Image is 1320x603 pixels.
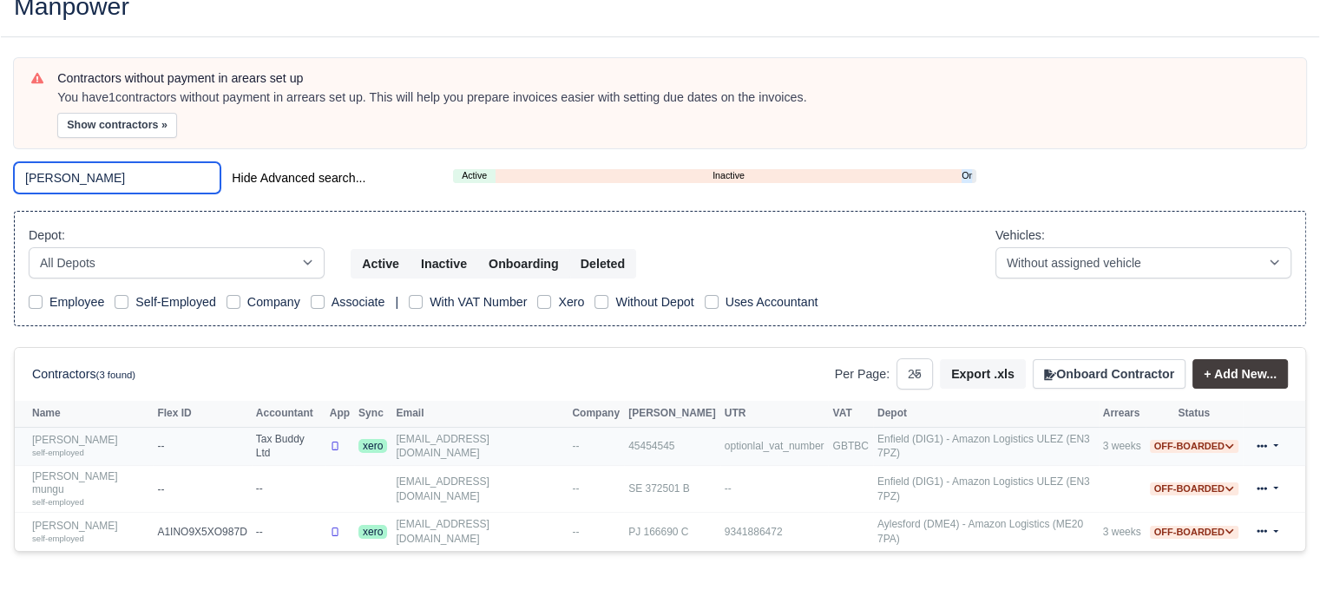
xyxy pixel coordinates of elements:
td: 3 weeks [1099,427,1146,466]
button: Hide Advanced search... [220,163,377,193]
small: self-employed [32,534,84,543]
h6: Contractors without payment in arears set up [57,71,1289,86]
label: Company [247,292,300,312]
th: [PERSON_NAME] [624,401,720,427]
label: Depot: [29,226,65,246]
td: optionlal_vat_number [720,427,829,466]
td: -- [252,513,325,551]
button: Export .xls [940,359,1026,389]
span: -- [572,440,579,452]
h6: Contractors [32,367,135,382]
th: Arrears [1099,401,1146,427]
th: Accountant [252,401,325,427]
label: Without Depot [615,292,693,312]
th: App [325,401,354,427]
td: -- [252,466,325,513]
th: Flex ID [153,401,251,427]
td: [EMAIL_ADDRESS][DOMAIN_NAME] [391,513,568,551]
td: GBTBC [828,427,872,466]
a: Enfield (DIG1) - Amazon Logistics ULEZ (EN3 7PZ) [877,475,1090,502]
label: Vehicles: [995,226,1045,246]
small: (3 found) [96,370,136,380]
th: Depot [873,401,1099,427]
span: Off-boarded [1150,526,1238,539]
strong: 1 [108,90,115,104]
label: Xero [558,292,584,312]
th: VAT [828,401,872,427]
th: Email [391,401,568,427]
span: | [395,295,398,309]
small: self-employed [32,448,84,457]
a: Active [453,168,496,183]
a: [PERSON_NAME] mungu self-employed [32,470,148,508]
td: 45454545 [624,427,720,466]
a: Enfield (DIG1) - Amazon Logistics ULEZ (EN3 7PZ) [877,433,1090,460]
td: PJ 166690 C [624,513,720,551]
span: Off-boarded [1150,440,1238,453]
button: Show contractors » [57,113,177,138]
div: + Add New... [1185,359,1288,389]
span: -- [572,482,579,495]
a: Inactive [496,168,962,183]
label: Per Page: [835,364,890,384]
th: Company [568,401,624,427]
label: With VAT Number [430,292,527,312]
td: [EMAIL_ADDRESS][DOMAIN_NAME] [391,466,568,513]
a: + Add New... [1192,359,1288,389]
a: Off-boarded [1150,482,1238,495]
td: [EMAIL_ADDRESS][DOMAIN_NAME] [391,427,568,466]
td: SE 372501 B [624,466,720,513]
button: Onboard Contractor [1033,359,1185,389]
span: xero [358,439,387,453]
a: Aylesford (DME4) - Amazon Logistics (ME20 7PA) [877,518,1083,545]
span: -- [572,526,579,538]
label: Uses Accountant [726,292,818,312]
button: Deleted [569,249,636,279]
td: -- [153,427,251,466]
th: UTR [720,401,829,427]
th: Status [1146,401,1243,427]
th: Name [15,401,153,427]
input: Search (by name, email, transporter id) ... [14,162,220,193]
td: -- [720,466,829,513]
a: [PERSON_NAME] self-employed [32,520,148,545]
small: self-employed [32,497,84,507]
a: [PERSON_NAME] self-employed [32,434,148,459]
td: 3 weeks [1099,513,1146,551]
span: xero [358,525,387,539]
td: 9341886472 [720,513,829,551]
label: Associate [332,292,385,312]
a: Onboarding [962,168,972,183]
td: Tax Buddy Ltd [252,427,325,466]
label: Employee [49,292,104,312]
th: Sync [354,401,391,427]
button: Inactive [410,249,478,279]
td: A1INO9X5XO987D [153,513,251,551]
button: Active [351,249,410,279]
button: Onboarding [477,249,570,279]
a: Off-boarded [1150,440,1238,452]
iframe: Chat Widget [1233,520,1320,603]
label: Self-Employed [135,292,216,312]
a: Off-boarded [1150,526,1238,538]
td: -- [153,466,251,513]
div: You have contractors without payment in arrears set up. This will help you prepare invoices easie... [57,89,1289,107]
